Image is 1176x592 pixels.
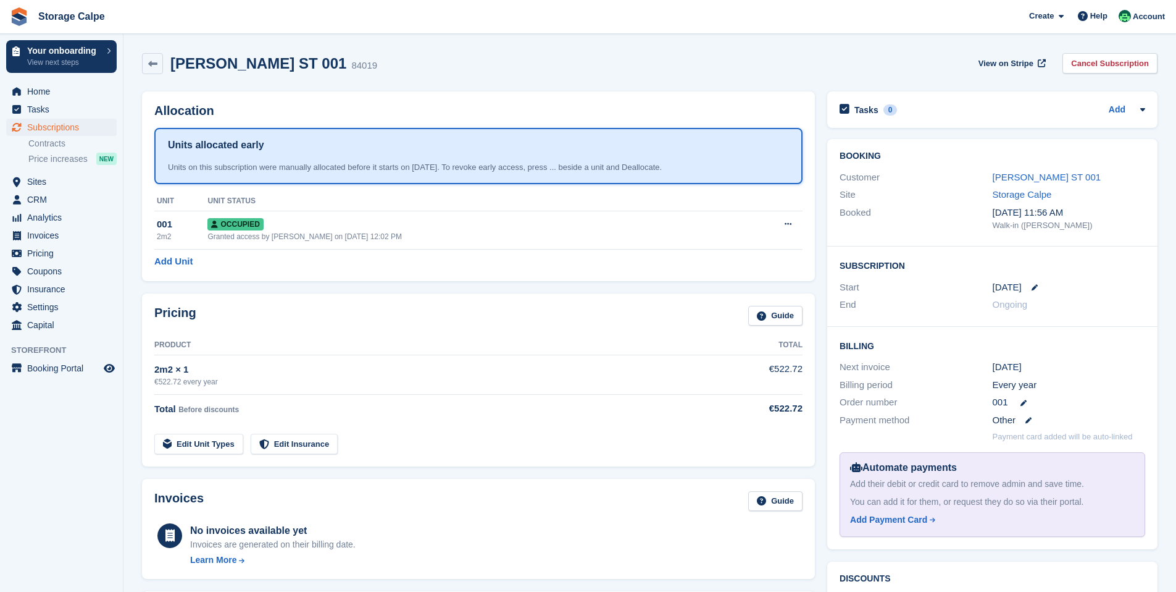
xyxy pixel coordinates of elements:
[6,298,117,316] a: menu
[190,554,356,567] a: Learn More
[883,104,898,116] div: 0
[993,219,1145,232] div: Walk-in ([PERSON_NAME])
[96,153,117,165] div: NEW
[190,538,356,551] div: Invoices are generated on their billing date.
[157,231,207,242] div: 2m2
[1029,10,1054,22] span: Create
[6,119,117,136] a: menu
[993,172,1101,182] a: [PERSON_NAME] ST 001
[840,259,1145,271] h2: Subscription
[154,404,176,414] span: Total
[6,281,117,298] a: menu
[168,138,264,153] h1: Units allocated early
[993,431,1133,443] p: Payment card added will be auto-linked
[6,40,117,73] a: Your onboarding View next steps
[993,413,1145,428] div: Other
[703,336,803,355] th: Total
[840,395,992,410] div: Order number
[840,281,992,295] div: Start
[993,299,1028,310] span: Ongoing
[207,218,263,230] span: Occupied
[102,361,117,376] a: Preview store
[27,316,101,334] span: Capital
[27,191,101,208] span: CRM
[190,523,356,538] div: No invoices available yet
[27,245,101,262] span: Pricing
[27,263,101,280] span: Coupons
[840,151,1145,161] h2: Booking
[27,360,101,377] span: Booking Portal
[840,378,992,392] div: Billing period
[840,360,992,374] div: Next invoice
[1119,10,1131,22] img: Calpe Storage
[840,188,992,202] div: Site
[168,161,789,174] div: Units on this subscription were manually allocated before it starts on [DATE]. To revoke early ac...
[10,7,28,26] img: stora-icon-8386f47178a22dfd0bd8f6a31ec36ba5ce8667c1dd55bd0f319d3a0aa187defe.svg
[27,173,101,190] span: Sites
[154,192,207,211] th: Unit
[157,218,207,232] div: 001
[27,46,101,55] p: Your onboarding
[154,336,703,355] th: Product
[703,402,803,416] div: €522.72
[6,191,117,208] a: menu
[351,59,377,73] div: 84019
[1090,10,1107,22] span: Help
[190,554,236,567] div: Learn More
[748,491,803,512] a: Guide
[11,344,123,357] span: Storefront
[154,306,196,326] h2: Pricing
[27,227,101,244] span: Invoices
[27,101,101,118] span: Tasks
[840,339,1145,352] h2: Billing
[850,496,1135,509] div: You can add it for them, or request they do so via their portal.
[1109,103,1125,117] a: Add
[840,171,992,185] div: Customer
[974,53,1048,74] a: View on Stripe
[207,192,732,211] th: Unit Status
[993,206,1145,220] div: [DATE] 11:56 AM
[1133,11,1165,23] span: Account
[27,119,101,136] span: Subscriptions
[27,83,101,100] span: Home
[251,434,338,454] a: Edit Insurance
[170,55,346,72] h2: [PERSON_NAME] ST 001
[6,360,117,377] a: menu
[6,209,117,226] a: menu
[840,413,992,428] div: Payment method
[978,57,1033,70] span: View on Stripe
[178,405,239,414] span: Before discounts
[6,227,117,244] a: menu
[840,298,992,312] div: End
[6,316,117,334] a: menu
[154,363,703,377] div: 2m2 × 1
[850,478,1135,491] div: Add their debit or credit card to remove admin and save time.
[28,153,88,165] span: Price increases
[993,378,1145,392] div: Every year
[33,6,110,27] a: Storage Calpe
[850,460,1135,475] div: Automate payments
[854,104,878,116] h2: Tasks
[1062,53,1157,74] a: Cancel Subscription
[154,491,204,512] h2: Invoices
[28,138,117,150] a: Contracts
[993,281,1022,295] time: 2026-04-14 23:00:00 UTC
[993,360,1145,374] div: [DATE]
[6,263,117,280] a: menu
[27,57,101,68] p: View next steps
[27,209,101,226] span: Analytics
[154,434,243,454] a: Edit Unit Types
[840,574,1145,584] h2: Discounts
[6,101,117,118] a: menu
[154,104,803,118] h2: Allocation
[850,514,1130,526] a: Add Payment Card
[6,83,117,100] a: menu
[993,189,1052,200] a: Storage Calpe
[6,173,117,190] a: menu
[154,376,703,387] div: €522.72 every year
[993,395,1008,410] span: 001
[154,255,193,269] a: Add Unit
[6,245,117,262] a: menu
[27,281,101,298] span: Insurance
[27,298,101,316] span: Settings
